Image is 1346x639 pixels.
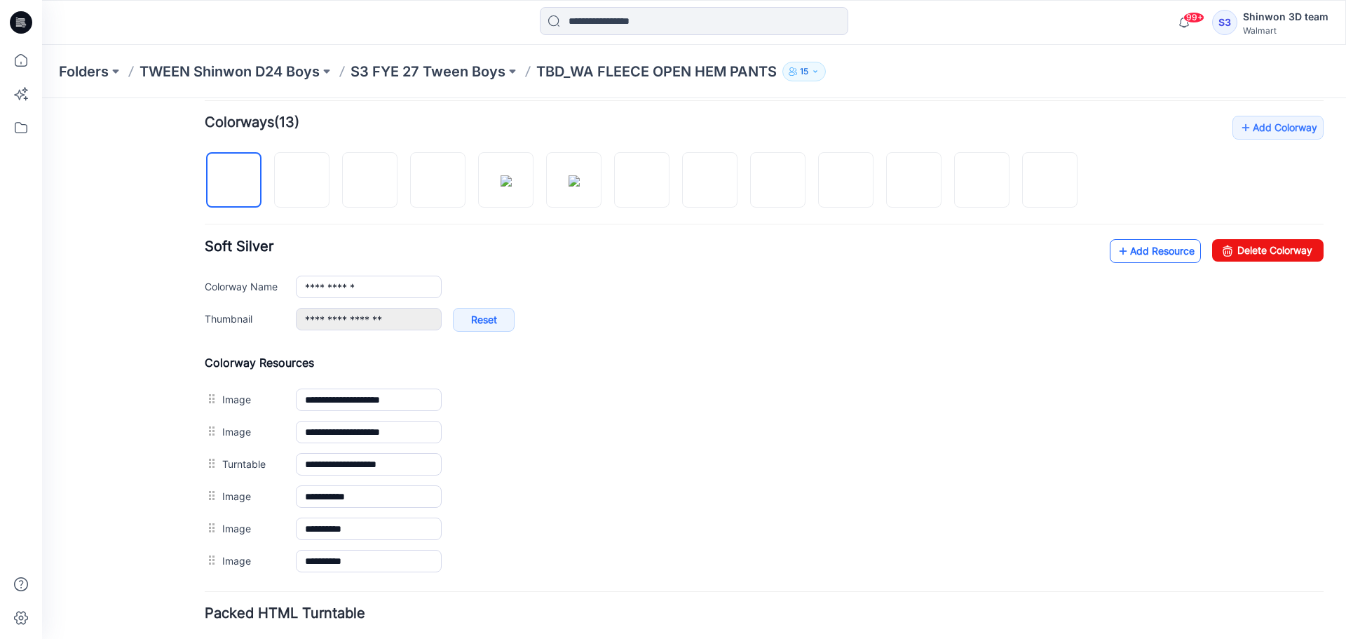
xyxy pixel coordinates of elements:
button: 15 [782,62,826,81]
a: Reset [411,210,473,234]
a: Delete Colorway [1170,141,1282,163]
iframe: edit-style [42,98,1346,639]
h4: Packed HTML Turntable [163,509,1282,522]
label: Colorway Name [163,180,240,196]
a: S3 FYE 27 Tween Boys [351,62,505,81]
label: Turntable [180,358,240,373]
div: Shinwon 3D team [1243,8,1328,25]
span: 99+ [1183,12,1204,23]
label: Thumbnail [163,213,240,228]
label: Image [180,422,240,438]
div: Walmart [1243,25,1328,36]
a: TWEEN Shinwon D24 Boys [140,62,320,81]
a: Folders [59,62,109,81]
span: Soft Silver [163,140,231,156]
label: Image [180,455,240,470]
p: 15 [800,64,808,79]
div: S3 [1212,10,1237,35]
label: Image [180,390,240,405]
a: Add Resource [1068,141,1159,165]
p: TBD_WA FLEECE OPEN HEM PANTS [536,62,777,81]
label: Image [180,325,240,341]
h4: Colorway Resources [163,257,1282,271]
label: Image [180,293,240,309]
